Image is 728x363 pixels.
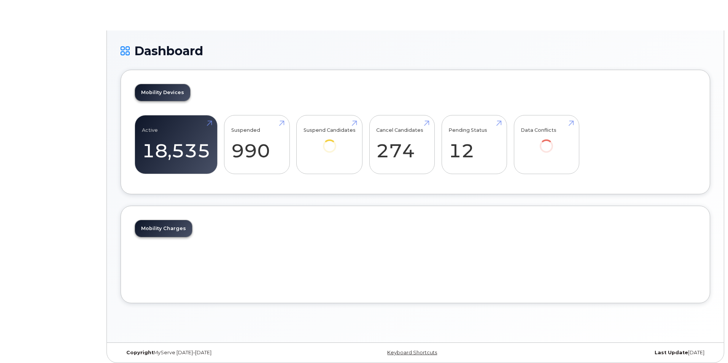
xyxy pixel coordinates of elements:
[376,120,428,170] a: Cancel Candidates 274
[135,220,192,237] a: Mobility Charges
[521,120,572,163] a: Data Conflicts
[387,350,437,355] a: Keyboard Shortcuts
[304,120,356,163] a: Suspend Candidates
[142,120,210,170] a: Active 18,535
[126,350,154,355] strong: Copyright
[135,84,190,101] a: Mobility Devices
[121,44,710,58] h1: Dashboard
[231,120,283,170] a: Suspended 990
[448,120,500,170] a: Pending Status 12
[513,350,710,356] div: [DATE]
[655,350,688,355] strong: Last Update
[121,350,317,356] div: MyServe [DATE]–[DATE]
